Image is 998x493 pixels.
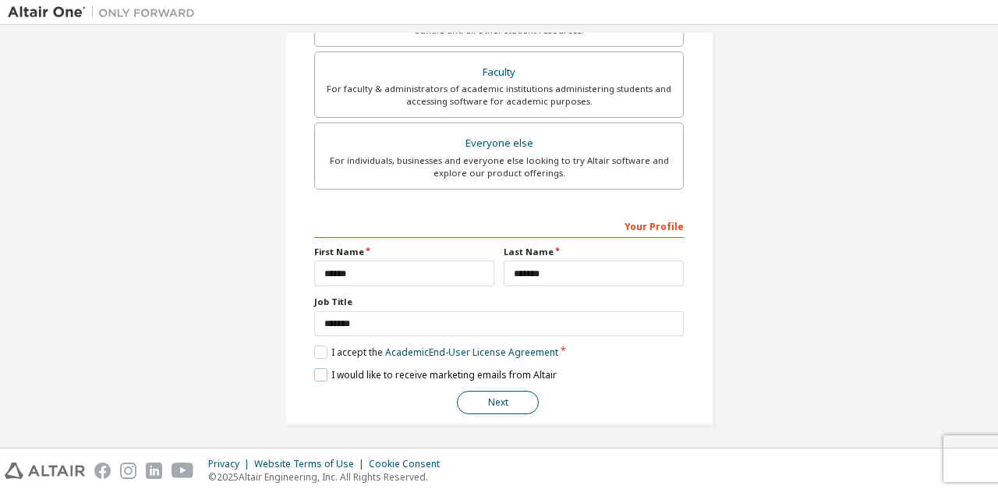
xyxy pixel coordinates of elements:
div: Your Profile [314,213,684,238]
div: For faculty & administrators of academic institutions administering students and accessing softwa... [324,83,674,108]
div: Faculty [324,62,674,83]
button: Next [457,391,539,414]
img: altair_logo.svg [5,463,85,479]
label: First Name [314,246,494,258]
img: linkedin.svg [146,463,162,479]
label: Job Title [314,296,684,308]
img: facebook.svg [94,463,111,479]
div: Everyone else [324,133,674,154]
label: I accept the [314,346,558,359]
div: Cookie Consent [369,458,449,470]
div: For individuals, businesses and everyone else looking to try Altair software and explore our prod... [324,154,674,179]
div: Website Terms of Use [254,458,369,470]
label: Last Name [504,246,684,258]
img: Altair One [8,5,203,20]
img: youtube.svg [172,463,194,479]
label: I would like to receive marketing emails from Altair [314,368,557,381]
div: Privacy [208,458,254,470]
a: Academic End-User License Agreement [385,346,558,359]
img: instagram.svg [120,463,136,479]
p: © 2025 Altair Engineering, Inc. All Rights Reserved. [208,470,449,484]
